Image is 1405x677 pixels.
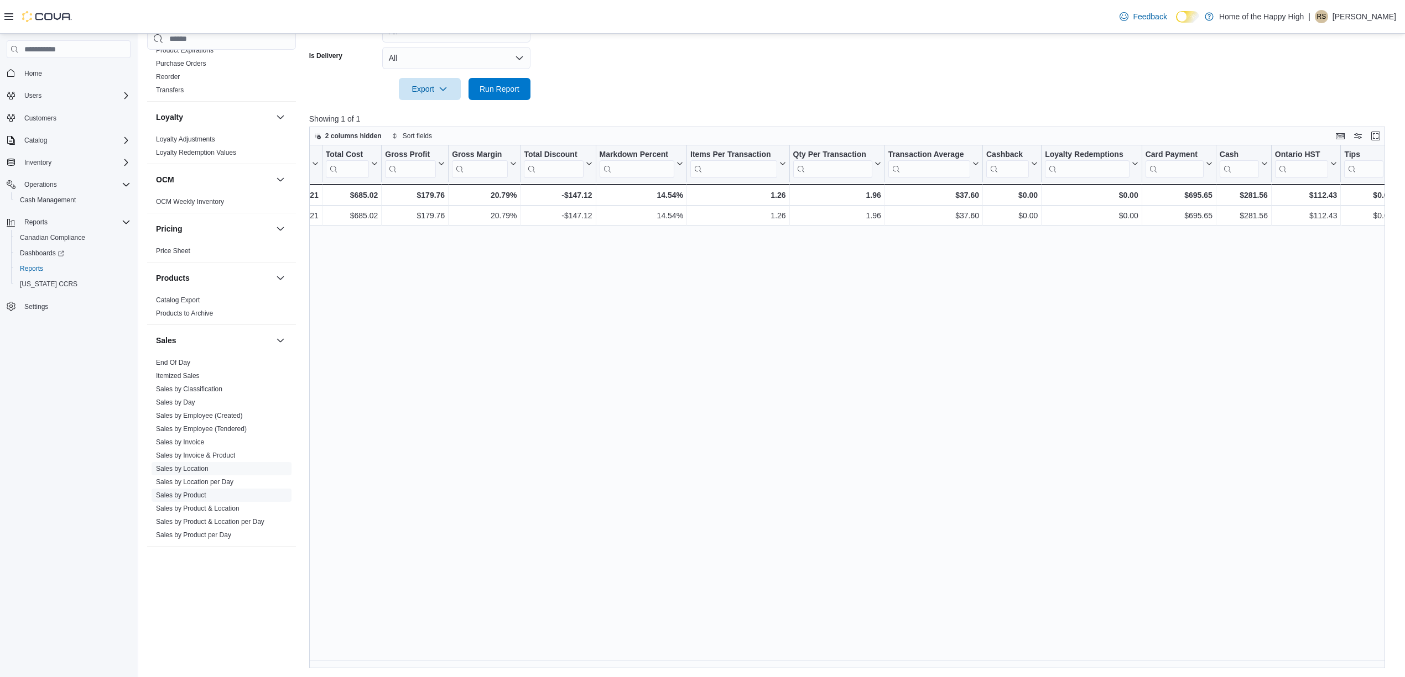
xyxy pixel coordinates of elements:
[452,150,508,160] div: Gross Margin
[156,335,176,346] h3: Sales
[1275,150,1329,160] div: Ontario HST
[480,83,519,95] span: Run Report
[1133,11,1167,22] span: Feedback
[156,505,240,512] a: Sales by Product & Location
[11,261,135,276] button: Reports
[690,150,777,160] div: Items Per Transaction
[888,150,979,178] button: Transaction Average
[156,46,214,54] a: Product Expirations
[147,293,296,324] div: Products
[1045,209,1138,222] div: $0.00
[11,192,135,208] button: Cash Management
[1145,188,1212,202] div: $695.65
[1115,6,1171,28] a: Feedback
[20,178,61,191] button: Operations
[469,78,530,100] button: Run Report
[156,135,215,143] a: Loyalty Adjustments
[793,150,872,160] div: Qty Per Transaction
[156,174,174,185] h3: OCM
[147,133,296,164] div: Loyalty
[326,188,378,202] div: $685.02
[156,531,231,539] span: Sales by Product per Day
[15,246,131,260] span: Dashboards
[156,86,184,94] a: Transfers
[20,264,43,273] span: Reports
[20,216,131,229] span: Reports
[1045,150,1130,160] div: Loyalty Redemptions
[888,150,970,160] div: Transaction Average
[274,222,287,235] button: Pricing
[524,209,592,222] div: -$147.12
[156,223,272,234] button: Pricing
[1145,150,1203,160] div: Card Payment
[274,334,287,347] button: Sales
[1220,150,1268,178] button: Cash
[156,491,206,499] a: Sales by Product
[156,491,206,500] span: Sales by Product
[599,188,683,202] div: 14.54%
[1219,10,1304,23] p: Home of the Happy High
[382,47,530,69] button: All
[156,272,272,284] button: Products
[11,230,135,245] button: Canadian Compliance
[1344,150,1383,178] div: Tips
[1045,150,1138,178] button: Loyalty Redemptions
[399,78,461,100] button: Export
[325,132,382,140] span: 2 columns hidden
[24,136,47,145] span: Catalog
[309,51,342,60] label: Is Delivery
[156,46,214,55] span: Product Expirations
[156,197,224,206] span: OCM Weekly Inventory
[385,150,436,178] div: Gross Profit
[385,150,445,178] button: Gross Profit
[1045,188,1138,202] div: $0.00
[20,111,131,125] span: Customers
[1146,209,1213,222] div: $695.65
[599,209,683,222] div: 14.54%
[326,150,369,178] div: Total Cost
[986,150,1038,178] button: Cashback
[524,150,583,178] div: Total Discount
[20,67,46,80] a: Home
[1315,10,1328,23] div: Rachel Snelgrove
[15,262,48,275] a: Reports
[156,478,233,486] a: Sales by Location per Day
[24,180,57,189] span: Operations
[156,518,264,526] a: Sales by Product & Location per Day
[524,150,592,178] button: Total Discount
[156,135,215,144] span: Loyalty Adjustments
[1275,150,1338,178] button: Ontario HST
[20,216,52,229] button: Reports
[156,272,190,284] h3: Products
[156,358,190,367] span: End Of Day
[20,134,131,147] span: Catalog
[1275,209,1338,222] div: $112.43
[326,209,378,222] div: $685.02
[888,209,979,222] div: $37.60
[156,464,209,473] span: Sales by Location
[15,277,131,291] span: Washington CCRS
[252,209,319,222] div: $977.21
[2,88,135,103] button: Users
[156,148,236,157] span: Loyalty Redemption Values
[156,557,272,568] button: Taxes
[888,150,970,178] div: Transaction Average
[385,209,445,222] div: $179.76
[385,150,436,160] div: Gross Profit
[274,111,287,124] button: Loyalty
[20,134,51,147] button: Catalog
[403,132,432,140] span: Sort fields
[11,245,135,261] a: Dashboards
[156,451,235,460] span: Sales by Invoice & Product
[793,188,881,202] div: 1.96
[1317,10,1326,23] span: RS
[524,150,583,160] div: Total Discount
[888,188,979,202] div: $37.60
[2,298,135,314] button: Settings
[793,209,881,222] div: 1.96
[24,302,48,311] span: Settings
[1351,129,1365,143] button: Display options
[156,385,222,393] span: Sales by Classification
[156,531,231,539] a: Sales by Product per Day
